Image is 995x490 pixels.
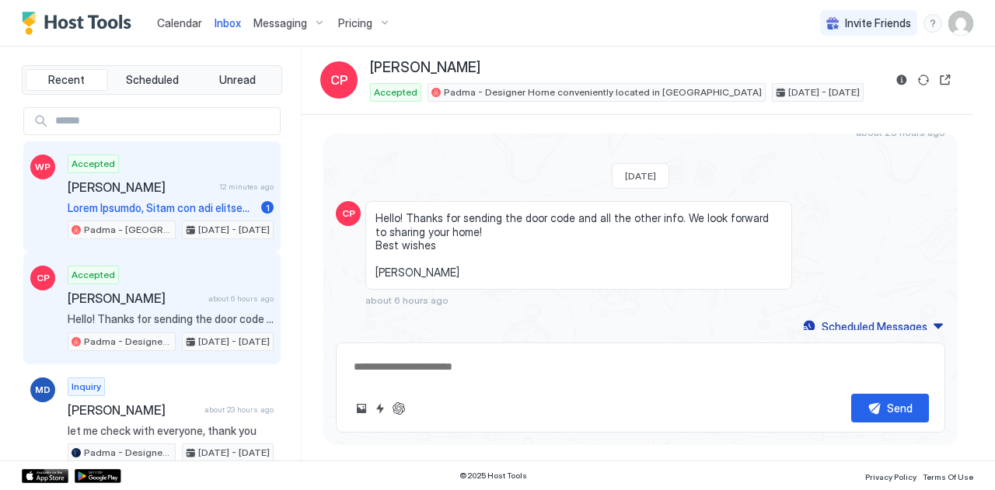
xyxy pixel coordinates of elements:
span: Accepted [72,268,115,282]
span: Inbox [215,16,241,30]
span: © 2025 Host Tools [459,471,527,481]
span: Pricing [338,16,372,30]
button: Sync reservation [914,71,933,89]
span: [PERSON_NAME] [68,179,213,195]
div: Scheduled Messages [822,318,927,335]
span: MD [35,383,51,397]
button: Scheduled Messages [801,316,945,337]
span: [PERSON_NAME] [68,290,202,306]
span: Terms Of Use [923,472,973,481]
span: about 6 hours ago [365,294,449,306]
span: Privacy Policy [865,472,916,481]
span: Hello! Thanks for sending the door code and all the other info. We look forward to sharing your h... [68,312,274,326]
button: Upload image [352,399,371,418]
span: Invite Friends [845,16,911,30]
div: User profile [948,11,973,36]
span: Padma - Designer Home conveniently located in [GEOGRAPHIC_DATA] [84,335,172,349]
span: Padma - Designer Home conveniently located in [GEOGRAPHIC_DATA] [84,446,172,460]
button: Open reservation [936,71,955,89]
span: [DATE] - [DATE] [198,446,270,460]
span: Messaging [253,16,307,30]
button: Unread [196,69,278,91]
span: Accepted [374,85,417,99]
span: let me check with everyone, thank you [68,424,274,438]
span: about 23 hours ago [204,405,274,415]
span: about 6 hours ago [208,294,274,304]
a: Privacy Policy [865,467,916,484]
a: App Store [22,469,68,483]
span: Calendar [157,16,202,30]
span: Scheduled [126,73,179,87]
span: Padma - [GEOGRAPHIC_DATA] Paradise [84,223,172,237]
span: Hello! Thanks for sending the door code and all the other info. We look forward to sharing your h... [375,211,782,280]
span: CP [330,71,348,89]
button: ChatGPT Auto Reply [389,399,408,418]
span: Inquiry [72,380,101,394]
span: Unread [219,73,256,87]
span: 1 [266,202,270,214]
span: Recent [48,73,85,87]
a: Terms Of Use [923,467,973,484]
a: Inbox [215,15,241,31]
a: Calendar [157,15,202,31]
button: Recent [26,69,108,91]
span: WP [35,160,51,174]
span: [DATE] - [DATE] [198,223,270,237]
span: Accepted [72,157,115,171]
span: [PERSON_NAME] [68,402,198,418]
button: Scheduled [111,69,194,91]
button: Quick reply [371,399,389,418]
div: Send [887,400,913,416]
button: Send [851,394,929,422]
span: Padma - Designer Home conveniently located in [GEOGRAPHIC_DATA] [444,85,762,99]
span: CP [342,207,355,221]
span: Lorem Ipsumdo, Sitam con adi elitsed doei te. In utlaboreetd mag aliq enim admi Ven 39, 1179 qu N... [68,201,255,215]
span: 12 minutes ago [219,182,274,192]
div: menu [923,14,942,33]
div: tab-group [22,65,282,95]
a: Google Play Store [75,469,121,483]
button: Reservation information [892,71,911,89]
input: Input Field [49,108,280,134]
span: [PERSON_NAME] [370,59,480,77]
span: [DATE] - [DATE] [198,335,270,349]
a: Host Tools Logo [22,12,138,35]
span: [DATE] - [DATE] [788,85,860,99]
span: [DATE] [625,170,656,182]
span: CP [37,271,50,285]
